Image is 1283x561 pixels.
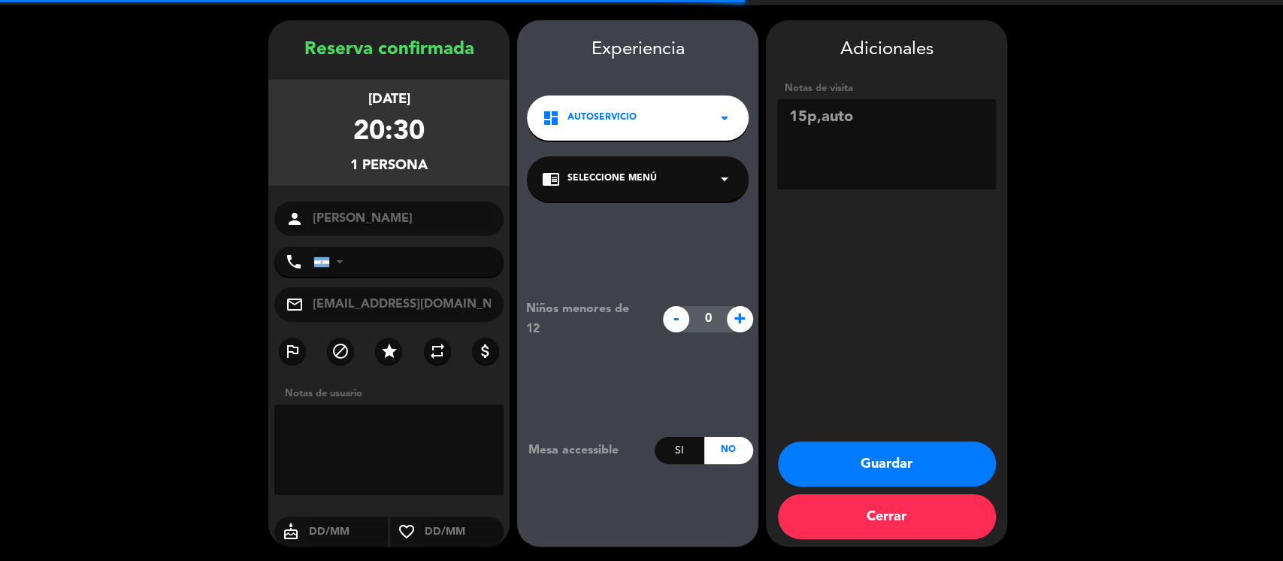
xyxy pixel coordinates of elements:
div: Notas de visita [777,80,996,96]
div: Mesa accessible [517,441,655,460]
div: Adicionales [777,35,996,65]
i: repeat [428,342,446,360]
button: Cerrar [778,494,996,539]
div: Experiencia [517,35,758,65]
div: [DATE] [368,89,410,111]
i: phone [285,253,303,271]
div: Niños menores de 12 [515,299,655,338]
i: outlined_flag [283,342,301,360]
span: Seleccione Menú [567,171,657,186]
div: No [704,437,753,464]
div: Notas de usuario [277,386,510,402]
i: arrow_drop_down [716,109,734,127]
i: block [331,342,349,360]
div: Si [655,437,704,464]
span: + [727,306,753,332]
i: attach_money [477,342,495,360]
input: DD/MM [307,523,388,541]
div: Reserva confirmada [268,35,510,65]
i: arrow_drop_down [716,170,734,188]
div: Argentina: +54 [314,247,349,276]
div: 20:30 [353,111,425,155]
i: star [380,342,398,360]
i: cake [274,523,307,541]
button: Guardar [778,441,996,487]
span: - [663,306,689,332]
i: dashboard [542,109,560,127]
i: favorite_border [390,523,423,541]
i: mail_outline [286,296,304,314]
div: 1 persona [350,155,428,177]
span: AUTOSERVICIO [567,111,637,126]
input: DD/MM [423,523,504,541]
i: person [286,210,304,228]
i: chrome_reader_mode [542,170,560,188]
